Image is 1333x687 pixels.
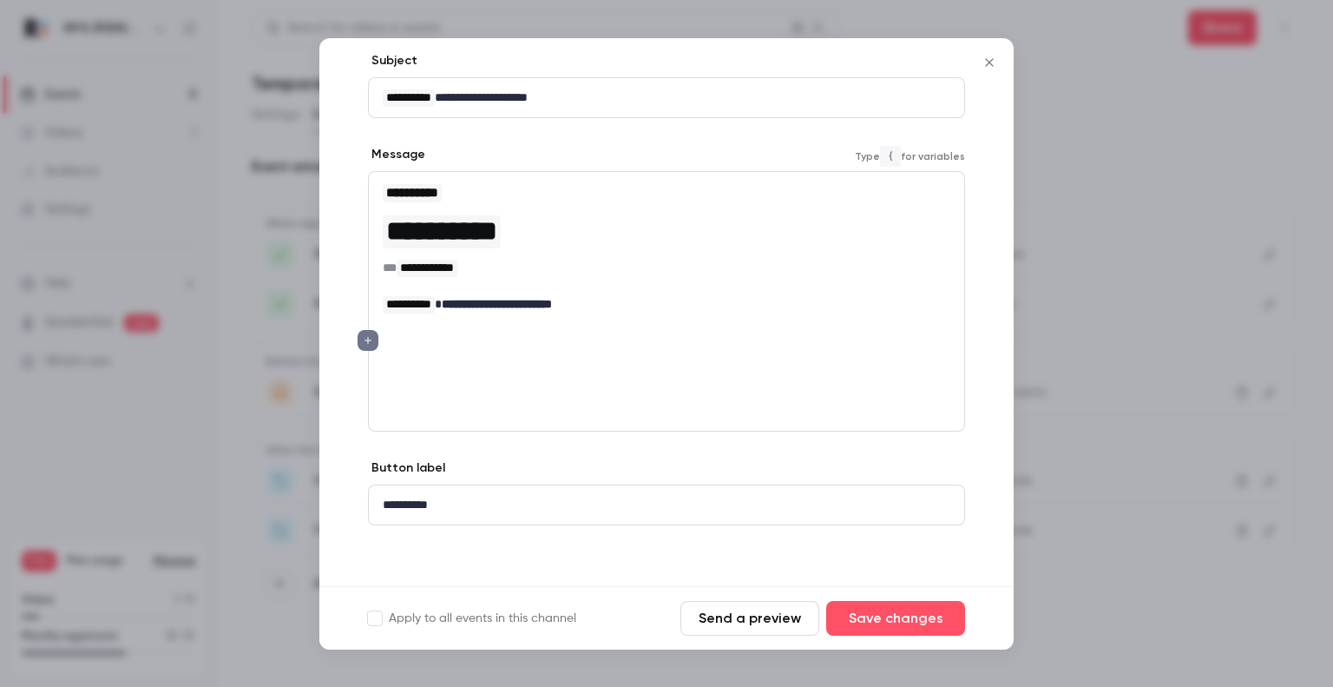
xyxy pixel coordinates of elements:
[369,78,964,117] div: editor
[972,45,1007,80] button: Close
[368,610,576,627] label: Apply to all events in this channel
[369,486,964,525] div: editor
[855,146,965,167] span: Type for variables
[880,146,901,167] code: {
[369,172,964,360] div: editor
[680,601,819,636] button: Send a preview
[368,52,417,69] label: Subject
[826,601,965,636] button: Save changes
[368,146,425,163] label: Message
[368,459,445,477] label: Button label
